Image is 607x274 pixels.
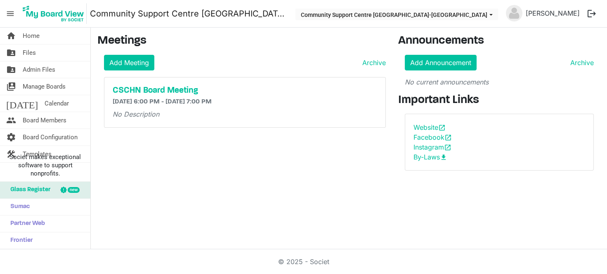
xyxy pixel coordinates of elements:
[295,9,498,20] button: Community Support Centre Haldimand-Norfolk dropdownbutton
[444,144,451,151] span: open_in_new
[583,5,600,22] button: logout
[45,95,69,112] span: Calendar
[6,129,16,145] span: settings
[440,154,447,161] span: download
[6,61,16,78] span: folder_shared
[413,123,446,131] a: Websiteopen_in_new
[113,109,377,119] p: No Description
[6,44,16,61] span: folder_shared
[23,129,78,145] span: Board Configuration
[6,215,45,232] span: Partner Web
[405,77,594,87] p: No current announcements
[567,58,594,68] a: Archive
[6,199,30,215] span: Sumac
[97,34,386,48] h3: Meetings
[104,55,154,70] a: Add Meeting
[6,112,16,129] span: people
[6,28,16,44] span: home
[113,98,377,106] h6: [DATE] 6:00 PM - [DATE] 7:00 PM
[4,153,87,178] span: Societ makes exceptional software to support nonprofits.
[398,94,600,108] h3: Important Links
[113,86,377,96] a: CSCHN Board Meeting
[23,146,52,162] span: Templates
[23,44,36,61] span: Files
[359,58,386,68] a: Archive
[438,124,446,131] span: open_in_new
[6,78,16,95] span: switch_account
[413,133,452,141] a: Facebookopen_in_new
[278,258,329,266] a: © 2025 - Societ
[6,232,33,249] span: Frontier
[413,153,447,161] a: By-Lawsdownload
[68,187,80,193] div: new
[23,28,40,44] span: Home
[23,112,66,129] span: Board Members
[522,5,583,21] a: [PERSON_NAME]
[6,182,50,198] span: Glass Register
[506,5,522,21] img: no-profile-picture.svg
[90,5,287,22] a: Community Support Centre [GEOGRAPHIC_DATA]-[GEOGRAPHIC_DATA]
[6,95,38,112] span: [DATE]
[6,146,16,162] span: construction
[444,134,452,141] span: open_in_new
[20,3,87,24] img: My Board View Logo
[398,34,600,48] h3: Announcements
[2,6,18,21] span: menu
[23,78,66,95] span: Manage Boards
[405,55,477,70] a: Add Announcement
[20,3,90,24] a: My Board View Logo
[413,143,451,151] a: Instagramopen_in_new
[23,61,55,78] span: Admin Files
